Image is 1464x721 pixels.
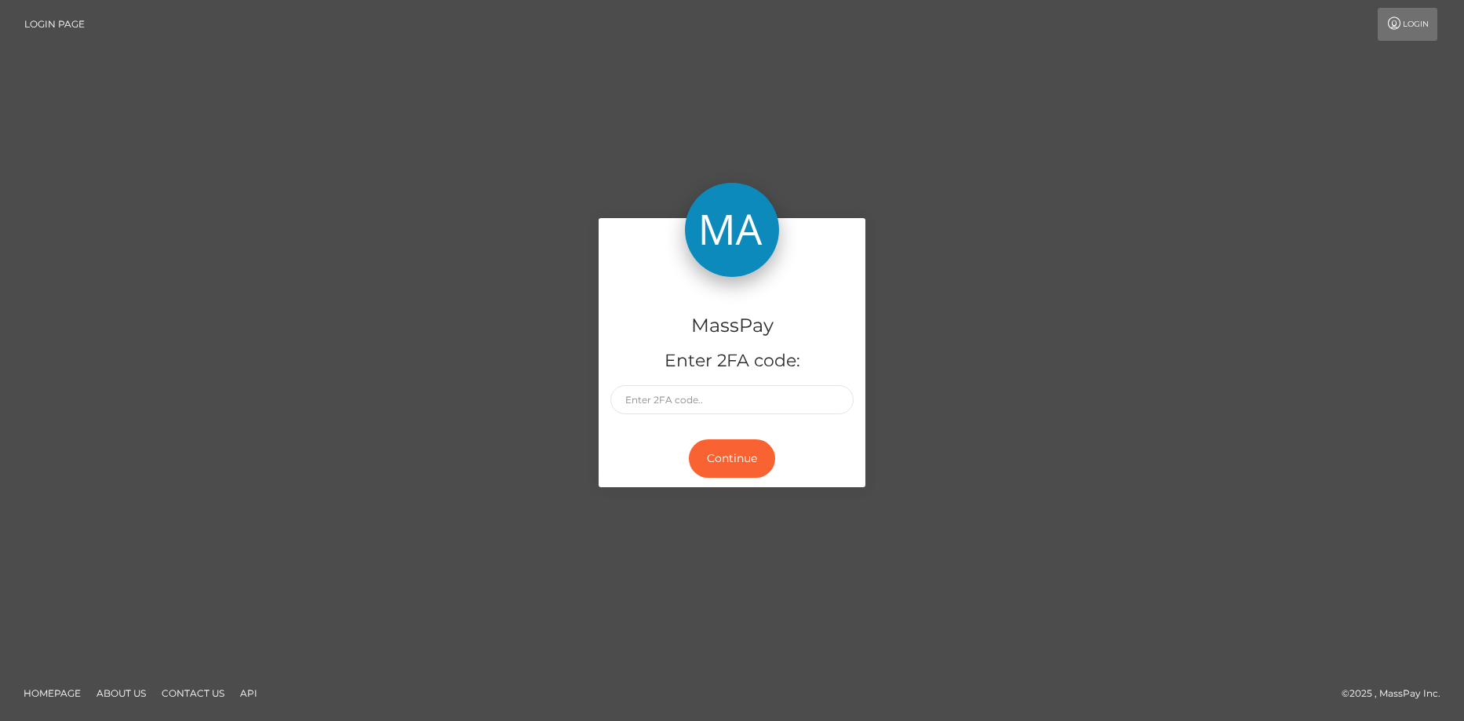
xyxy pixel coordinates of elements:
input: Enter 2FA code.. [610,385,854,414]
a: API [234,681,264,705]
h4: MassPay [610,312,854,340]
a: Contact Us [155,681,231,705]
div: © 2025 , MassPay Inc. [1342,685,1452,702]
h5: Enter 2FA code: [610,349,854,373]
a: Login [1378,8,1437,41]
a: Homepage [17,681,87,705]
img: MassPay [685,183,779,277]
a: Login Page [24,8,85,41]
button: Continue [689,439,775,478]
a: About Us [90,681,152,705]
